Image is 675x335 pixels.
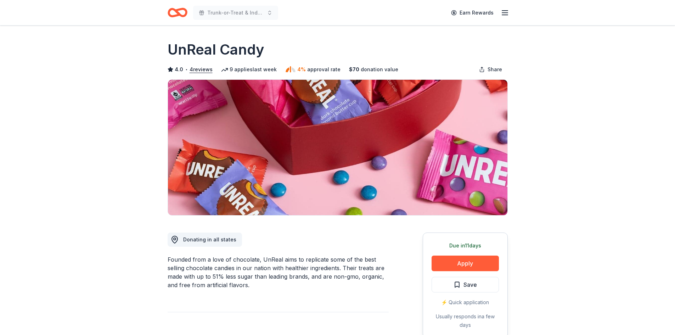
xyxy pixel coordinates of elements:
[432,241,499,250] div: Due in 11 days
[168,255,389,289] div: Founded from a love of chocolate, UnReal aims to replicate some of the best selling chocolate can...
[207,9,264,17] span: Trunk-or-Treat & Indoor Fall Fest
[168,4,187,21] a: Home
[447,6,498,19] a: Earn Rewards
[185,67,187,72] span: •
[168,40,264,60] h1: UnReal Candy
[297,65,306,74] span: 4%
[190,65,213,74] button: 4reviews
[221,65,277,74] div: 9 applies last week
[432,312,499,329] div: Usually responds in a few days
[175,65,183,74] span: 4.0
[432,277,499,292] button: Save
[473,62,508,77] button: Share
[432,298,499,307] div: ⚡️ Quick application
[168,80,507,215] img: Image for UnReal Candy
[183,236,236,242] span: Donating in all states
[361,65,398,74] span: donation value
[307,65,341,74] span: approval rate
[488,65,502,74] span: Share
[349,65,359,74] span: $ 70
[193,6,278,20] button: Trunk-or-Treat & Indoor Fall Fest
[432,256,499,271] button: Apply
[463,280,477,289] span: Save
